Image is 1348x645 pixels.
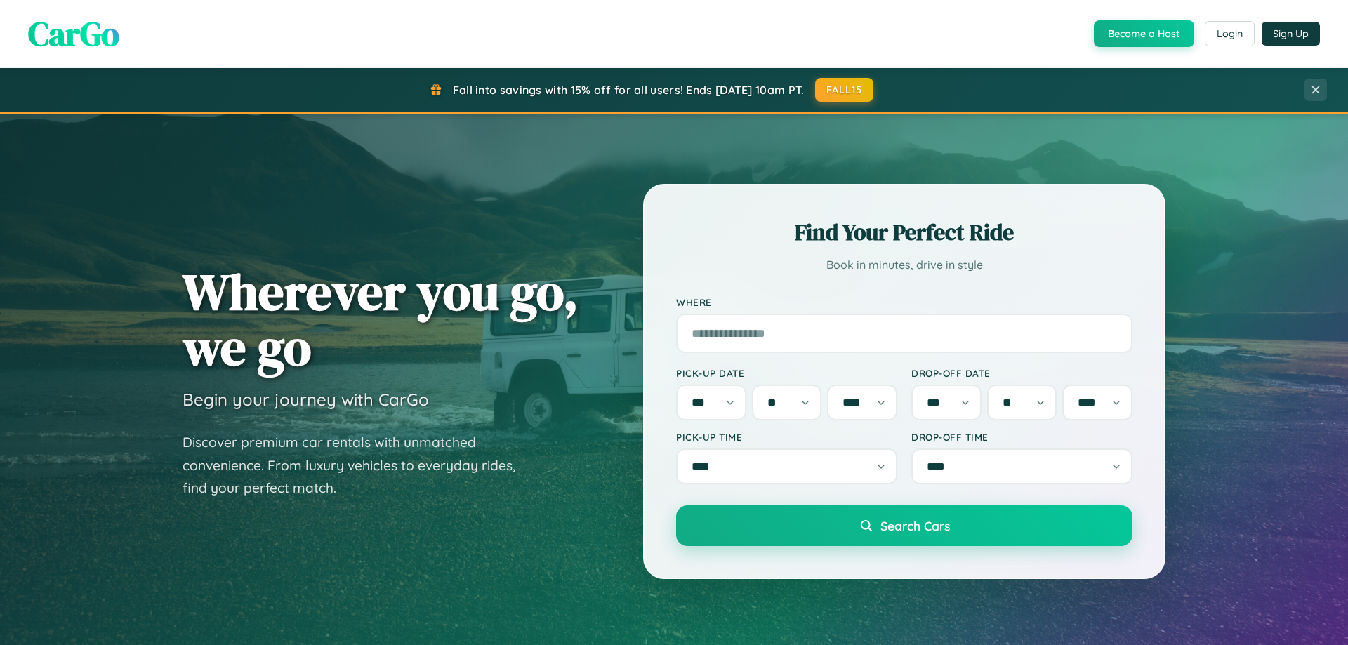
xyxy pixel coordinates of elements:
h1: Wherever you go, we go [183,264,579,375]
h3: Begin your journey with CarGo [183,389,429,410]
span: Search Cars [880,518,950,533]
button: Login [1205,21,1255,46]
label: Pick-up Time [676,431,897,443]
button: Search Cars [676,505,1132,546]
span: Fall into savings with 15% off for all users! Ends [DATE] 10am PT. [453,83,805,97]
button: Sign Up [1262,22,1320,46]
p: Book in minutes, drive in style [676,255,1132,275]
h2: Find Your Perfect Ride [676,217,1132,248]
label: Drop-off Time [911,431,1132,443]
button: FALL15 [815,78,874,102]
label: Drop-off Date [911,367,1132,379]
button: Become a Host [1094,20,1194,47]
label: Where [676,296,1132,308]
p: Discover premium car rentals with unmatched convenience. From luxury vehicles to everyday rides, ... [183,431,534,500]
span: CarGo [28,11,119,57]
label: Pick-up Date [676,367,897,379]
